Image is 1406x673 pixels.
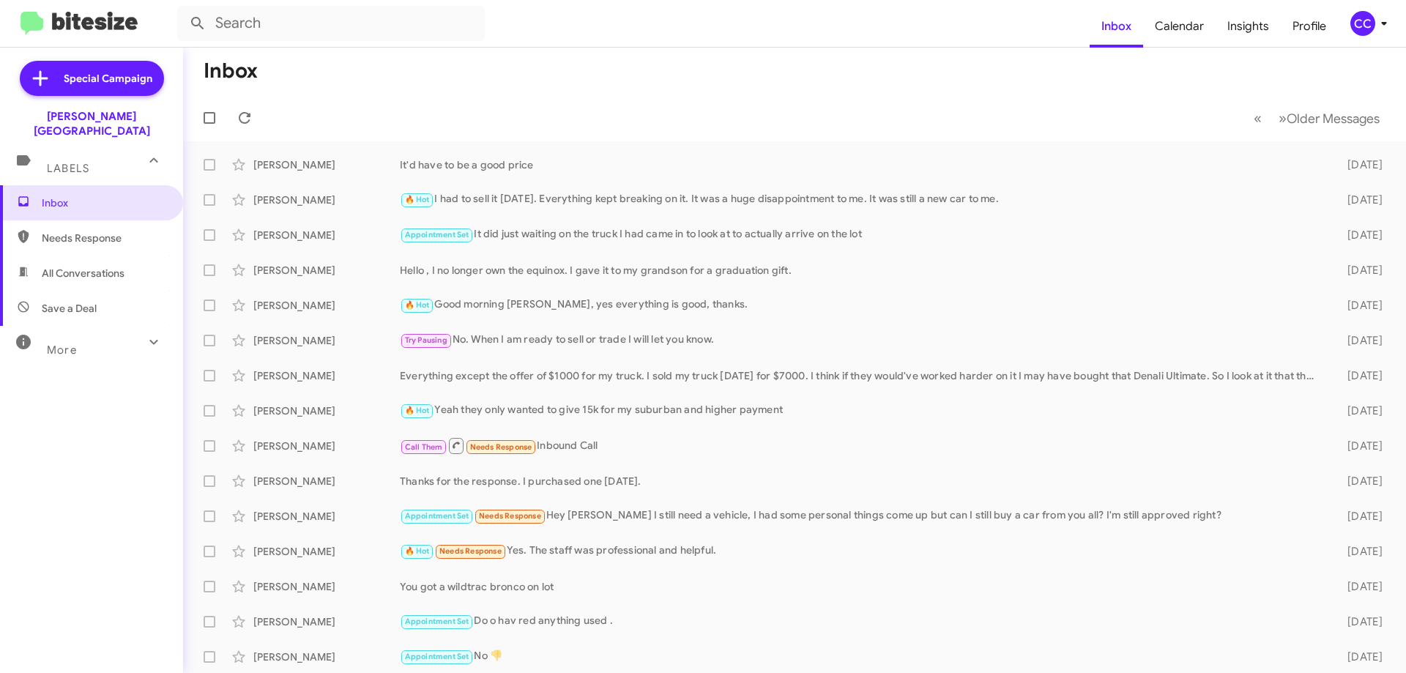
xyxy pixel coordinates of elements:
[400,648,1324,665] div: No 👎
[253,228,400,242] div: [PERSON_NAME]
[1324,193,1394,207] div: [DATE]
[1324,650,1394,664] div: [DATE]
[1246,103,1388,133] nav: Page navigation example
[1338,11,1390,36] button: CC
[253,509,400,524] div: [PERSON_NAME]
[400,543,1324,559] div: Yes. The staff was professional and helpful.
[1324,439,1394,453] div: [DATE]
[400,613,1324,630] div: Do o hav red anything used .
[405,406,430,415] span: 🔥 Hot
[42,196,166,210] span: Inbox
[253,263,400,278] div: [PERSON_NAME]
[1324,298,1394,313] div: [DATE]
[1245,103,1271,133] button: Previous
[1350,11,1375,36] div: CC
[1324,333,1394,348] div: [DATE]
[1324,404,1394,418] div: [DATE]
[400,226,1324,243] div: It did just waiting on the truck I had came in to look at to actually arrive on the lot
[42,301,97,316] span: Save a Deal
[253,614,400,629] div: [PERSON_NAME]
[253,404,400,418] div: [PERSON_NAME]
[1324,157,1394,172] div: [DATE]
[400,507,1324,524] div: Hey [PERSON_NAME] I still need a vehicle, I had some personal things come up but can I still buy ...
[1324,614,1394,629] div: [DATE]
[400,474,1324,488] div: Thanks for the response. I purchased one [DATE].
[405,511,469,521] span: Appointment Set
[400,368,1324,383] div: Everything except the offer of $1000 for my truck. I sold my truck [DATE] for $7000. I think if t...
[253,157,400,172] div: [PERSON_NAME]
[405,230,469,239] span: Appointment Set
[439,546,502,556] span: Needs Response
[400,191,1324,208] div: I had to sell it [DATE]. Everything kept breaking on it. It was a huge disappointment to me. It w...
[405,652,469,661] span: Appointment Set
[253,193,400,207] div: [PERSON_NAME]
[253,650,400,664] div: [PERSON_NAME]
[1324,368,1394,383] div: [DATE]
[400,402,1324,419] div: Yeah they only wanted to give 15k for my suburban and higher payment
[405,546,430,556] span: 🔥 Hot
[1090,5,1143,48] a: Inbox
[1279,109,1287,127] span: »
[1324,509,1394,524] div: [DATE]
[400,263,1324,278] div: Hello , I no longer own the equinox. I gave it to my grandson for a graduation gift.
[253,298,400,313] div: [PERSON_NAME]
[1324,263,1394,278] div: [DATE]
[253,333,400,348] div: [PERSON_NAME]
[64,71,152,86] span: Special Campaign
[1324,474,1394,488] div: [DATE]
[400,579,1324,594] div: You got a wildtrac bronco on lot
[405,617,469,626] span: Appointment Set
[253,439,400,453] div: [PERSON_NAME]
[1281,5,1338,48] a: Profile
[405,300,430,310] span: 🔥 Hot
[1270,103,1388,133] button: Next
[42,266,124,280] span: All Conversations
[1324,544,1394,559] div: [DATE]
[1143,5,1216,48] a: Calendar
[47,162,89,175] span: Labels
[405,195,430,204] span: 🔥 Hot
[400,297,1324,313] div: Good morning [PERSON_NAME], yes everything is good, thanks.
[400,332,1324,349] div: No. When I am ready to sell or trade I will let you know.
[470,442,532,452] span: Needs Response
[1216,5,1281,48] a: Insights
[20,61,164,96] a: Special Campaign
[253,579,400,594] div: [PERSON_NAME]
[47,343,77,357] span: More
[204,59,258,83] h1: Inbox
[1287,111,1380,127] span: Older Messages
[1254,109,1262,127] span: «
[405,442,443,452] span: Call Them
[405,335,447,345] span: Try Pausing
[400,436,1324,455] div: Inbound Call
[177,6,485,41] input: Search
[479,511,541,521] span: Needs Response
[253,474,400,488] div: [PERSON_NAME]
[253,544,400,559] div: [PERSON_NAME]
[400,157,1324,172] div: It'd have to be a good price
[1324,579,1394,594] div: [DATE]
[42,231,166,245] span: Needs Response
[253,368,400,383] div: [PERSON_NAME]
[1324,228,1394,242] div: [DATE]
